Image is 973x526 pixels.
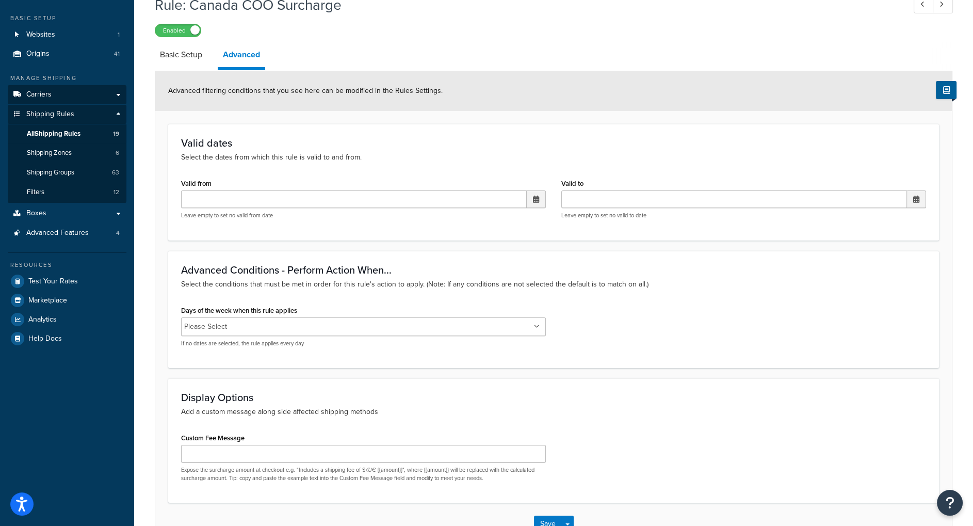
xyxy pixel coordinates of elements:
a: Marketplace [8,291,126,310]
button: Show Help Docs [936,81,956,99]
a: Analytics [8,310,126,329]
button: Open Resource Center [937,490,963,516]
span: Boxes [26,209,46,218]
h3: Advanced Conditions - Perform Action When... [181,264,926,276]
span: Shipping Zones [27,149,72,157]
a: Test Your Rates [8,272,126,291]
label: Enabled [155,24,201,37]
h3: Valid dates [181,137,926,149]
div: Manage Shipping [8,74,126,83]
a: Shipping Rules [8,105,126,124]
a: Shipping Zones6 [8,144,126,163]
li: Shipping Zones [8,144,126,163]
span: Carriers [26,90,52,99]
span: Marketplace [28,296,67,305]
span: All Shipping Rules [27,130,80,138]
p: Select the dates from which this rule is valid to and from. [181,152,926,163]
div: Basic Setup [8,14,126,23]
p: Expose the surcharge amount at checkout e.g. "Includes a shipping fee of $/£/€ {{amount}}", where... [181,466,546,482]
label: Valid to [561,180,583,187]
a: AllShipping Rules19 [8,124,126,144]
span: Analytics [28,315,57,324]
span: Test Your Rates [28,277,78,286]
li: Websites [8,25,126,44]
span: 41 [114,50,120,58]
p: If no dates are selected, the rule applies every day [181,340,546,347]
span: Filters [27,188,44,197]
a: Origins41 [8,44,126,63]
a: Advanced Features4 [8,224,126,243]
span: Websites [26,30,55,39]
p: Add a custom message along side affected shipping methods [181,406,926,418]
a: Advanced [218,42,265,70]
li: Advanced Features [8,224,126,243]
div: Resources [8,261,126,269]
label: Custom Fee Message [181,434,245,442]
a: Boxes [8,204,126,223]
span: 1 [118,30,120,39]
span: Shipping Groups [27,168,74,177]
span: Advanced Features [26,229,89,237]
li: Shipping Groups [8,163,126,182]
a: Websites1 [8,25,126,44]
li: Filters [8,183,126,202]
span: 4 [116,229,120,237]
span: 19 [113,130,119,138]
a: Basic Setup [155,42,207,67]
a: Help Docs [8,329,126,348]
label: Valid from [181,180,212,187]
li: Shipping Rules [8,105,126,203]
span: Advanced filtering conditions that you see here can be modified in the Rules Settings. [168,85,443,96]
span: 6 [116,149,119,157]
li: Origins [8,44,126,63]
label: Days of the week when this rule applies [181,307,297,314]
a: Shipping Groups63 [8,163,126,182]
span: 12 [113,188,119,197]
li: Please Select [184,320,227,334]
span: Help Docs [28,334,62,343]
span: Shipping Rules [26,110,74,119]
span: 63 [112,168,119,177]
a: Filters12 [8,183,126,202]
h3: Display Options [181,392,926,403]
span: Origins [26,50,50,58]
p: Select the conditions that must be met in order for this rule's action to apply. (Note: If any co... [181,279,926,290]
a: Carriers [8,85,126,104]
p: Leave empty to set no valid from date [181,212,546,219]
p: Leave empty to set no valid to date [561,212,926,219]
